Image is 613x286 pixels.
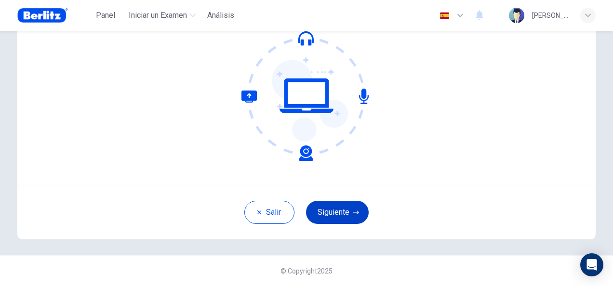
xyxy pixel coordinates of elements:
[306,201,369,224] button: Siguiente
[125,7,200,24] button: Iniciar un Examen
[244,201,294,224] button: Salir
[96,10,115,21] span: Panel
[532,10,569,21] div: [PERSON_NAME]
[509,8,524,23] img: Profile picture
[280,267,333,275] span: © Copyright 2025
[17,6,90,25] a: Berlitz Brasil logo
[439,12,451,19] img: es
[129,10,187,21] span: Iniciar un Examen
[580,253,603,276] div: Open Intercom Messenger
[203,7,238,24] div: Necesitas una licencia para acceder a este contenido
[90,7,121,24] button: Panel
[17,6,68,25] img: Berlitz Brasil logo
[203,7,238,24] button: Análisis
[207,10,234,21] span: Análisis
